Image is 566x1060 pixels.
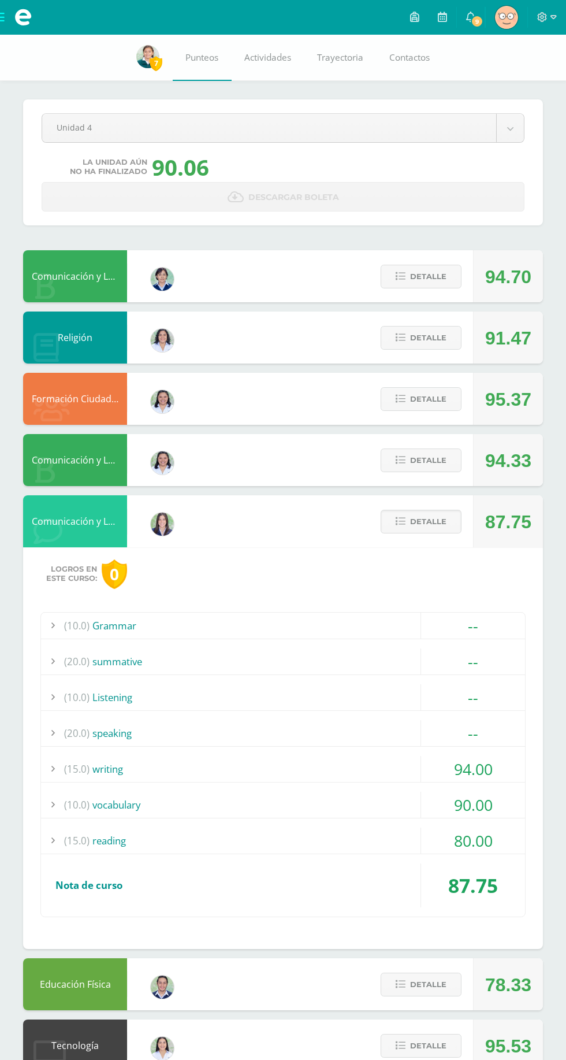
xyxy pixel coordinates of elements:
[410,266,446,287] span: Detalle
[151,451,174,475] img: a084105b5058f52f9b5e8b449e8b602d.png
[41,792,525,818] div: vocabulary
[46,565,97,583] span: Logros en este curso:
[410,1035,446,1057] span: Detalle
[377,35,443,81] a: Contactos
[421,720,525,746] div: --
[485,496,531,548] div: 87.75
[151,268,174,291] img: 904e528ea31759b90e2b92348a2f5070.png
[152,152,209,182] div: 90.06
[485,251,531,303] div: 94.70
[102,559,127,589] div: 0
[410,388,446,410] span: Detalle
[151,513,174,536] img: 65a3a5dd77a80885499beb3d7782c992.png
[42,114,524,142] a: Unidad 4
[64,684,90,710] span: (10.0)
[41,828,525,854] div: reading
[471,15,483,28] span: 9
[41,613,525,639] div: Grammar
[381,973,461,996] button: Detalle
[70,158,147,176] span: La unidad aún no ha finalizado
[151,1037,174,1060] img: be86f1430f5fbfb0078a79d329e704bb.png
[410,974,446,995] span: Detalle
[57,114,482,141] span: Unidad 4
[381,1034,461,1058] button: Detalle
[151,329,174,352] img: 5833435b0e0c398ee4b261d46f102b9b.png
[485,959,531,1011] div: 78.33
[485,373,531,425] div: 95.37
[381,510,461,533] button: Detalle
[485,435,531,487] div: 94.33
[136,45,159,68] img: c9282925900db22c079ba431e78de27b.png
[381,449,461,472] button: Detalle
[23,373,127,425] div: Formación Ciudadana
[41,648,525,674] div: summative
[41,756,525,782] div: writing
[151,976,174,999] img: ee67e978f5885bcd9834209b52a88b56.png
[304,35,377,81] a: Trayectoria
[421,684,525,710] div: --
[485,312,531,364] div: 91.47
[410,327,446,349] span: Detalle
[244,51,291,64] span: Actividades
[41,684,525,710] div: Listening
[64,613,90,639] span: (10.0)
[64,792,90,818] span: (10.0)
[410,450,446,471] span: Detalle
[23,958,127,1010] div: Educación Física
[23,250,127,302] div: Comunicación y Lenguaje L1
[23,434,127,486] div: Comunicación y Lenguaje L2
[381,326,461,350] button: Detalle
[64,648,90,674] span: (20.0)
[248,183,339,212] span: Descargar boleta
[64,720,90,746] span: (20.0)
[389,51,430,64] span: Contactos
[421,792,525,818] div: 90.00
[150,56,162,71] span: 7
[421,756,525,782] div: 94.00
[421,613,525,639] div: --
[55,879,122,892] span: Nota de curso
[41,720,525,746] div: speaking
[317,51,363,64] span: Trayectoria
[410,511,446,532] span: Detalle
[381,387,461,411] button: Detalle
[421,828,525,854] div: 80.00
[173,35,232,81] a: Punteos
[421,648,525,674] div: --
[421,863,525,907] div: 87.75
[64,828,90,854] span: (15.0)
[23,495,127,547] div: Comunicación y Lenguaje L3 Inglés
[232,35,304,81] a: Actividades
[23,312,127,364] div: Religión
[495,6,518,29] img: 235fb73ec5bd49407dc30fbfcee339dc.png
[64,756,90,782] span: (15.0)
[151,390,174,413] img: a084105b5058f52f9b5e8b449e8b602d.png
[381,265,461,288] button: Detalle
[185,51,218,64] span: Punteos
